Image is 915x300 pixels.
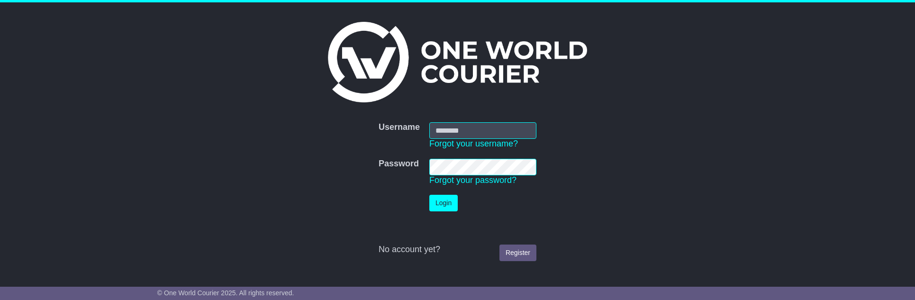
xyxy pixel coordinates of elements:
[379,245,536,255] div: No account yet?
[429,175,516,185] a: Forgot your password?
[379,122,420,133] label: Username
[157,289,294,297] span: © One World Courier 2025. All rights reserved.
[499,245,536,261] a: Register
[429,139,518,148] a: Forgot your username?
[328,22,587,102] img: One World
[429,195,458,211] button: Login
[379,159,419,169] label: Password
